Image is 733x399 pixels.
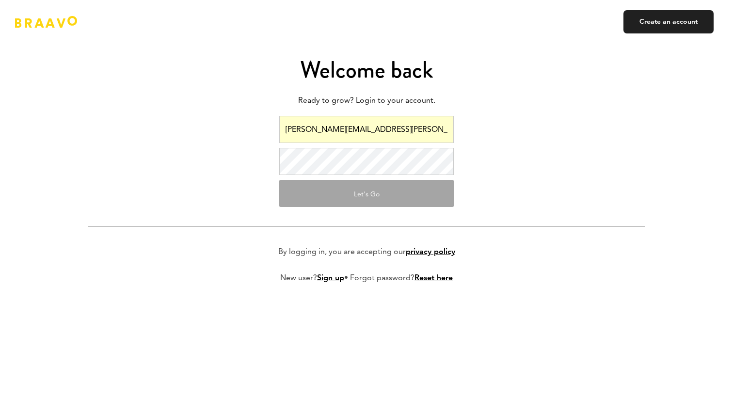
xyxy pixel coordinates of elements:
a: Create an account [623,10,714,33]
a: privacy policy [406,248,455,256]
input: Email [279,116,454,143]
a: Sign up [317,274,344,282]
p: By logging in, you are accepting our [278,246,455,258]
p: New user? • Forgot password? [280,272,453,284]
p: Ready to grow? Login to your account. [88,94,645,108]
span: Welcome back [300,53,433,86]
a: Reset here [414,274,453,282]
button: Let's Go [279,180,454,207]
